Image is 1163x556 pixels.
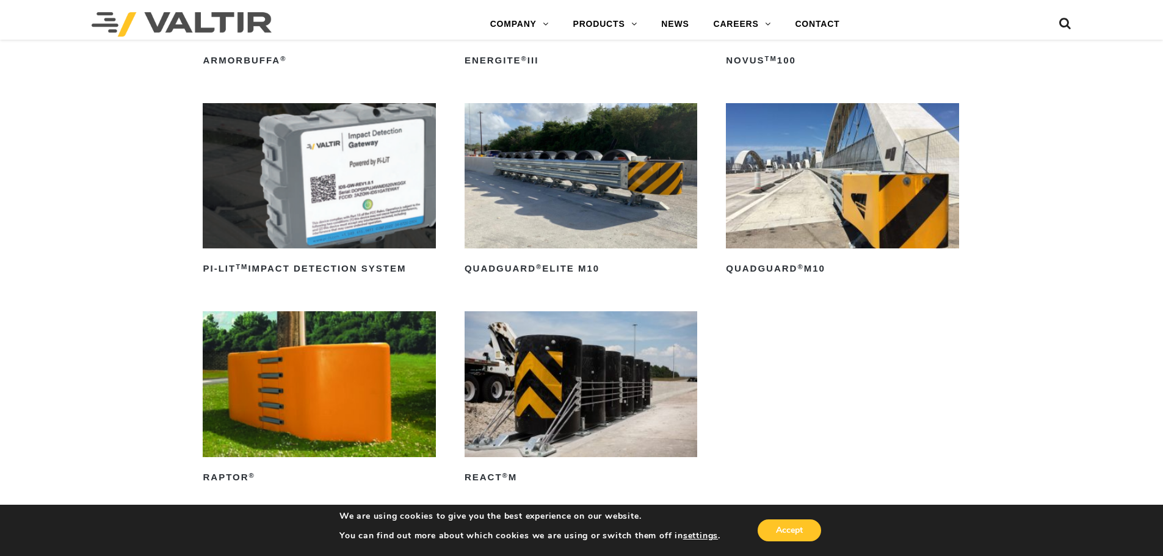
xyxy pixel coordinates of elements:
button: settings [683,530,718,541]
h2: NOVUS 100 [726,51,958,70]
a: QuadGuard®M10 [726,103,958,279]
h2: ArmorBuffa [203,51,435,70]
a: PRODUCTS [561,12,650,37]
sup: TM [765,55,777,62]
a: NEWS [649,12,701,37]
h2: PI-LIT Impact Detection System [203,259,435,279]
sup: TM [236,263,248,270]
h2: QuadGuard Elite M10 [465,259,697,279]
button: Accept [758,519,821,541]
sup: ® [536,263,542,270]
p: You can find out more about which cookies we are using or switch them off in . [339,530,720,541]
h2: ENERGITE III [465,51,697,70]
sup: ® [521,55,527,62]
img: Valtir [92,12,272,37]
a: RAPTOR® [203,311,435,487]
a: REACT®M [465,311,697,487]
h2: REACT M [465,468,697,488]
a: QuadGuard®Elite M10 [465,103,697,279]
a: COMPANY [478,12,561,37]
sup: ® [502,472,509,479]
a: PI-LITTMImpact Detection System [203,103,435,279]
sup: ® [249,472,255,479]
h2: RAPTOR [203,468,435,488]
a: CONTACT [783,12,852,37]
h2: QuadGuard M10 [726,259,958,279]
a: CAREERS [701,12,783,37]
p: We are using cookies to give you the best experience on our website. [339,511,720,522]
sup: ® [280,55,286,62]
sup: ® [797,263,803,270]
